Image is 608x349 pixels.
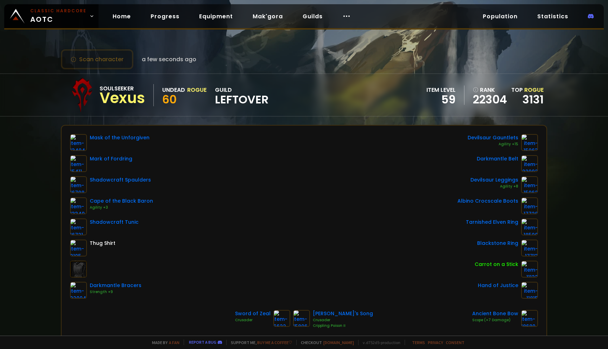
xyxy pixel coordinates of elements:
[521,176,538,193] img: item-15062
[145,9,185,24] a: Progress
[247,9,289,24] a: Mak'gora
[521,197,538,214] img: item-17728
[521,218,538,235] img: item-18500
[358,340,400,345] span: v. d752d5 - production
[61,49,133,69] button: Scan character
[470,184,518,189] div: Agility +8
[90,218,139,226] div: Shadowcraft Tunic
[412,340,425,345] a: Terms
[475,261,518,268] div: Carrot on a Stick
[468,134,518,141] div: Devilsaur Gauntlets
[70,240,87,256] img: item-2105
[478,282,518,289] div: Hand of Justice
[4,4,99,28] a: Classic HardcoreAOTC
[293,310,310,327] img: item-15806
[70,134,87,151] img: item-13404
[426,85,456,94] div: item level
[522,91,544,107] a: 3131
[473,94,507,105] a: 22304
[70,282,87,299] img: item-22004
[90,240,115,247] div: Thug Shirt
[70,155,87,172] img: item-15411
[90,282,141,289] div: Darkmantle Bracers
[100,84,145,93] div: Soulseeker
[521,134,538,151] img: item-15063
[257,340,292,345] a: Buy me a coffee
[521,310,538,327] img: item-18680
[470,176,518,184] div: Devilsaur Leggings
[524,86,544,94] span: Rogue
[313,310,373,317] div: [PERSON_NAME]'s Song
[313,323,373,329] div: Crippling Poison II
[296,340,354,345] span: Checkout
[457,197,518,205] div: Albino Crocscale Boots
[90,197,153,205] div: Cape of the Black Baron
[70,197,87,214] img: item-13340
[297,9,328,24] a: Guilds
[466,218,518,226] div: Tarnished Elven Ring
[226,340,292,345] span: Support me,
[521,282,538,299] img: item-11815
[477,240,518,247] div: Blackstone Ring
[477,155,518,163] div: Darkmantle Belt
[521,155,538,172] img: item-22002
[313,317,373,323] div: Crusader
[142,55,196,64] span: a few seconds ago
[70,218,87,235] img: item-16721
[90,176,151,184] div: Shadowcraft Spaulders
[273,310,290,327] img: item-6622
[148,340,179,345] span: Made by
[235,317,271,323] div: Crusader
[169,340,179,345] a: a fan
[90,205,153,210] div: Agility +3
[90,289,141,295] div: Strength +9
[532,9,574,24] a: Statistics
[521,261,538,278] img: item-11122
[521,240,538,256] img: item-17713
[215,94,268,105] span: LEFTOVER
[194,9,239,24] a: Equipment
[428,340,443,345] a: Privacy
[189,340,216,345] a: Report a bug
[162,85,185,94] div: Undead
[323,340,354,345] a: [DOMAIN_NAME]
[472,310,518,317] div: Ancient Bone Bow
[162,91,177,107] span: 60
[90,134,150,141] div: Mask of the Unforgiven
[187,85,207,94] div: Rogue
[100,93,145,103] div: Vexus
[511,85,544,94] div: Top
[30,8,87,25] span: AOTC
[468,141,518,147] div: Agility +15
[426,94,456,105] div: 59
[70,176,87,193] img: item-16708
[90,155,132,163] div: Mark of Fordring
[215,85,268,105] div: guild
[473,85,507,94] div: rank
[446,340,464,345] a: Consent
[235,310,271,317] div: Sword of Zeal
[472,317,518,323] div: Scope (+7 Damage)
[30,8,87,14] small: Classic Hardcore
[107,9,137,24] a: Home
[477,9,523,24] a: Population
